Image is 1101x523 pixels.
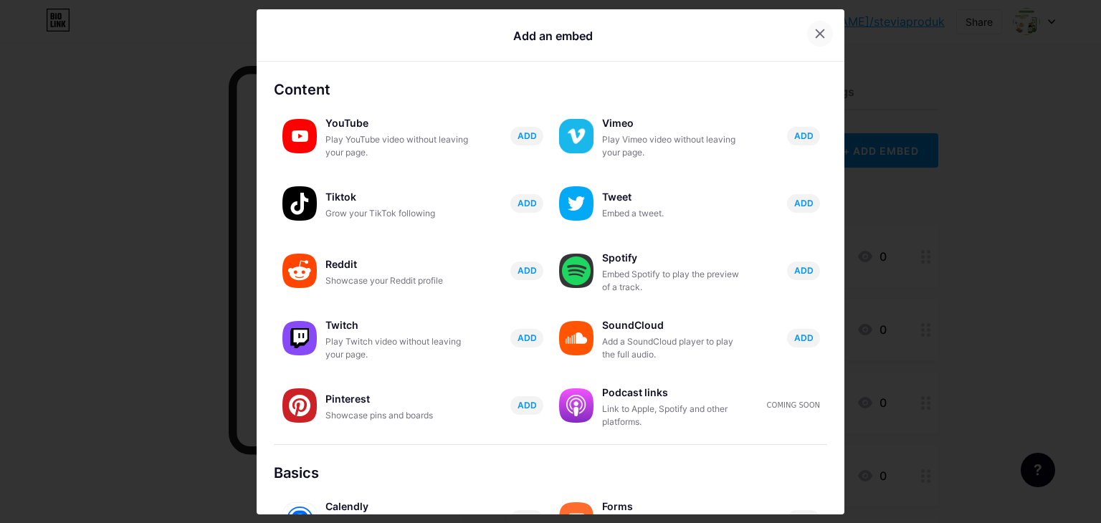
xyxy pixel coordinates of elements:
div: Twitch [325,315,469,335]
img: pinterest [282,388,317,423]
div: Basics [274,462,827,484]
img: podcastlinks [559,388,594,423]
span: ADD [794,197,814,209]
img: youtube [282,119,317,153]
img: vimeo [559,119,594,153]
button: ADD [787,194,820,213]
img: reddit [282,254,317,288]
span: ADD [794,130,814,142]
span: ADD [518,130,537,142]
div: Embed a tweet. [602,207,745,220]
button: ADD [510,127,543,145]
div: Spotify [602,248,745,268]
div: Add an embed [513,27,593,44]
span: ADD [794,332,814,344]
div: Grow your TikTok following [325,207,469,220]
div: Showcase pins and boards [325,409,469,422]
span: ADD [518,197,537,209]
div: Tweet [602,187,745,207]
div: YouTube [325,113,469,133]
span: ADD [794,264,814,277]
div: Content [274,79,827,100]
img: soundcloud [559,321,594,355]
button: ADD [787,261,820,280]
div: Coming soon [767,400,820,411]
div: Vimeo [602,113,745,133]
button: ADD [787,127,820,145]
div: Reddit [325,254,469,274]
span: ADD [518,332,537,344]
div: Play YouTube video without leaving your page. [325,133,469,159]
img: spotify [559,254,594,288]
button: ADD [510,194,543,213]
div: Embed Spotify to play the preview of a track. [602,268,745,294]
div: Pinterest [325,389,469,409]
div: Play Vimeo video without leaving your page. [602,133,745,159]
div: Add a SoundCloud player to play the full audio. [602,335,745,361]
div: Calendly [325,496,469,517]
button: ADD [510,261,543,280]
button: ADD [510,396,543,415]
button: ADD [510,329,543,347]
div: Forms [602,496,745,517]
div: Link to Apple, Spotify and other platforms. [602,403,745,428]
div: Tiktok [325,187,469,207]
div: Showcase your Reddit profile [325,274,469,287]
img: tiktok [282,186,317,221]
div: SoundCloud [602,315,745,335]
span: ADD [518,399,537,411]
img: twitch [282,321,317,355]
div: Play Twitch video without leaving your page. [325,335,469,361]
button: ADD [787,329,820,347]
div: Podcast links [602,383,745,403]
img: twitter [559,186,594,221]
span: ADD [518,264,537,277]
